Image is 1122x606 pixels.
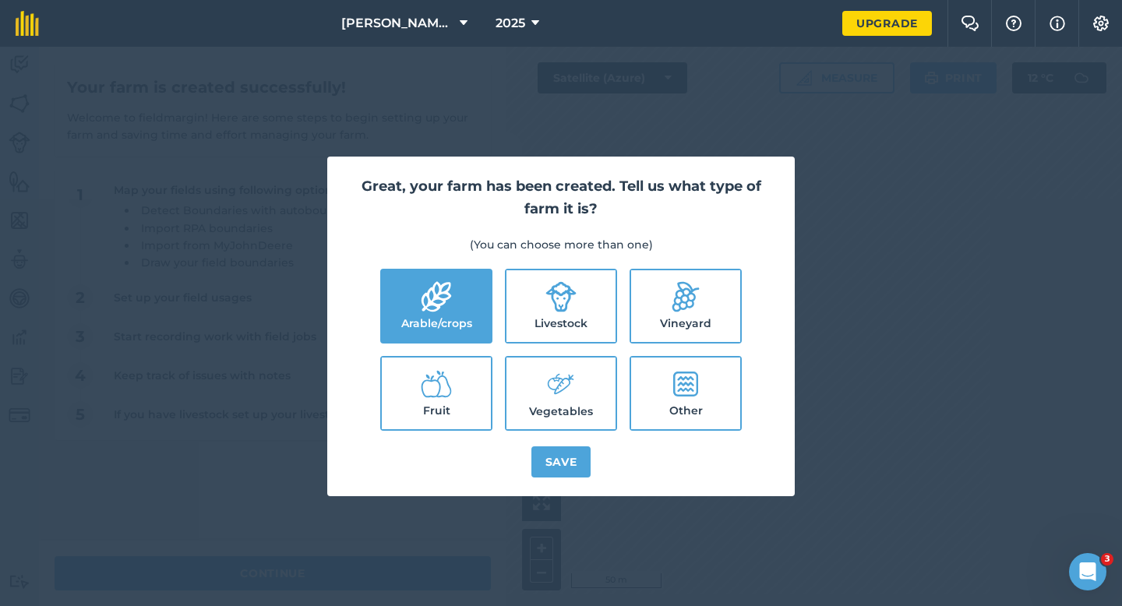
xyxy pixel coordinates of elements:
[1092,16,1110,31] img: A cog icon
[842,11,932,36] a: Upgrade
[1101,553,1113,565] span: 3
[531,446,591,477] button: Save
[16,11,39,36] img: fieldmargin Logo
[961,16,979,31] img: Two speech bubbles overlapping with the left bubble in the forefront
[346,175,776,220] h2: Great, your farm has been created. Tell us what type of farm it is?
[1050,14,1065,33] img: svg+xml;base64,PHN2ZyB4bWxucz0iaHR0cDovL3d3dy53My5vcmcvMjAwMC9zdmciIHdpZHRoPSIxNyIgaGVpZ2h0PSIxNy...
[506,270,616,342] label: Livestock
[382,358,491,429] label: Fruit
[1069,553,1106,590] iframe: Intercom live chat
[346,236,776,253] p: (You can choose more than one)
[1004,16,1023,31] img: A question mark icon
[382,270,491,342] label: Arable/crops
[506,358,616,429] label: Vegetables
[341,14,453,33] span: [PERSON_NAME] & Sons Farming LTD
[631,270,740,342] label: Vineyard
[631,358,740,429] label: Other
[496,14,525,33] span: 2025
